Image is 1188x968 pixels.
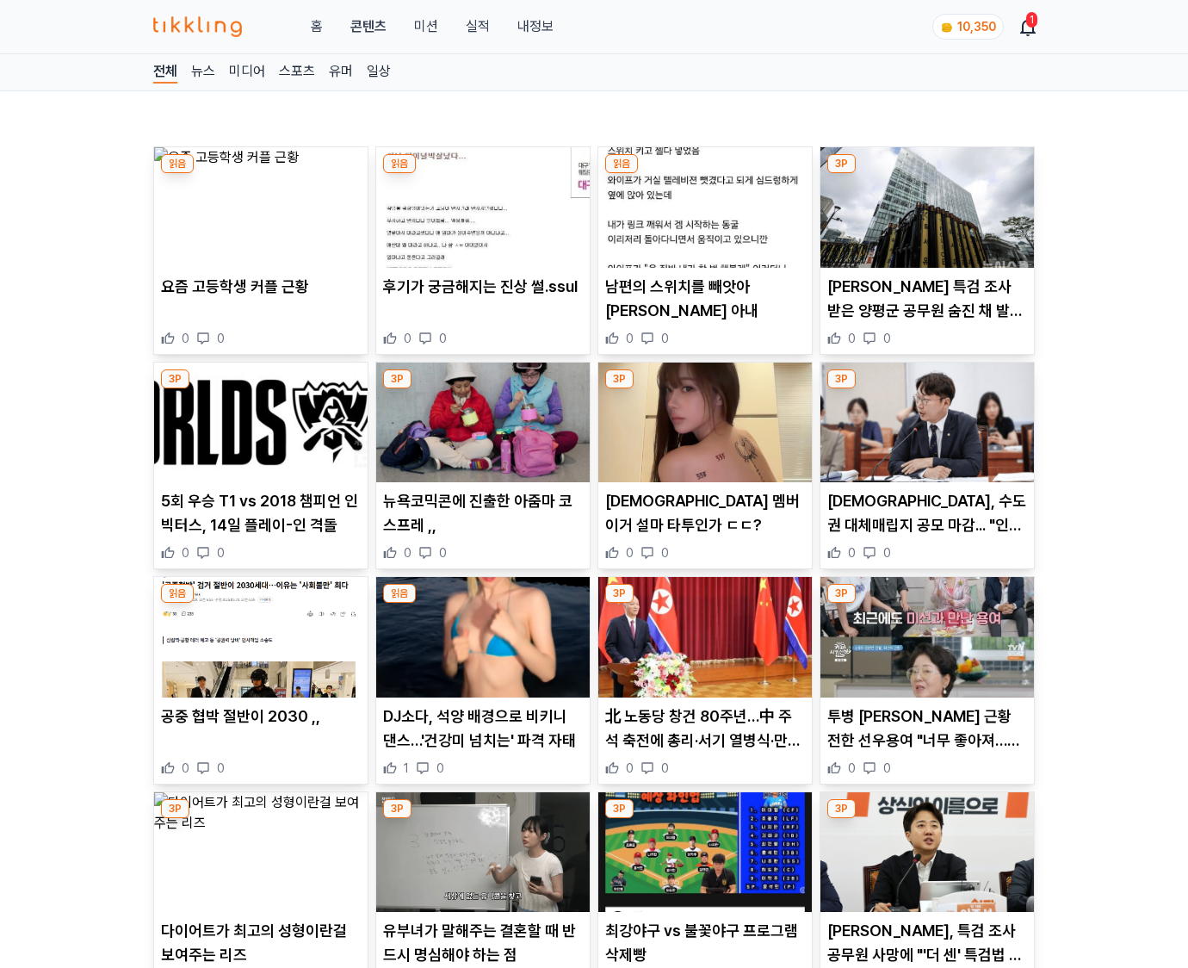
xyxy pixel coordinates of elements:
[161,584,194,603] div: 읽음
[383,369,411,388] div: 3P
[517,16,554,37] a: 내정보
[626,544,634,562] span: 0
[827,154,856,173] div: 3P
[820,792,1034,913] img: 이준석, 특검 조사 공무원 사망에 "'더 센' 특검법 나올 때부터 우려"
[376,577,590,698] img: DJ소다, 석양 배경으로 비키니 댄스…'건강미 넘치는' 파격 자태
[153,16,242,37] img: 티끌링
[191,61,215,84] a: 뉴스
[154,577,368,698] img: 공중 협박 절반이 2030 ,,
[383,275,583,299] p: 후기가 궁금해지는 진상 썰.ssul
[329,61,353,84] a: 유머
[597,146,813,355] div: 읽음 남편의 스위치를 빼앗아버린 아내 남편의 스위치를 빼앗아[PERSON_NAME] 아내 0 0
[383,489,583,537] p: 뉴욕코믹콘에 진출한 아줌마 코스프레 ,,
[383,154,416,173] div: 읽음
[311,16,323,37] a: 홈
[827,584,856,603] div: 3P
[661,330,669,347] span: 0
[598,363,812,483] img: 에스파 멤버 이거 설마 타투인가 ㄷㄷ?
[414,16,438,37] button: 미션
[626,760,634,777] span: 0
[217,330,225,347] span: 0
[229,61,265,84] a: 미디어
[153,576,368,785] div: 읽음 공중 협박 절반이 2030 ,, 공중 협박 절반이 2030 ,, 0 0
[367,61,391,84] a: 일상
[161,799,189,818] div: 3P
[350,16,387,37] a: 콘텐츠
[182,544,189,562] span: 0
[161,489,361,537] p: 5회 우승 T1 vs 2018 챔피언 인빅터스, 14일 플레이-인 격돌
[383,919,583,967] p: 유부녀가 말해주는 결혼할 때 반드시 명심해야 하는 점
[217,760,225,777] span: 0
[883,760,891,777] span: 0
[161,275,361,299] p: 요즘 고등학생 커플 근황
[182,760,189,777] span: 0
[957,20,996,34] span: 10,350
[439,330,447,347] span: 0
[466,16,490,37] a: 실적
[383,799,411,818] div: 3P
[182,330,189,347] span: 0
[848,760,856,777] span: 0
[279,61,315,84] a: 스포츠
[827,275,1027,323] p: [PERSON_NAME] 특검 조사 받은 양평군 공무원 숨진 채 발견(종합)
[848,330,856,347] span: 0
[436,760,444,777] span: 0
[605,154,638,173] div: 읽음
[598,577,812,698] img: 北 노동당 창건 80주년…中 주석 축전에 총리·서기 열병식·만찬 참석
[439,544,447,562] span: 0
[605,584,634,603] div: 3P
[161,369,189,388] div: 3P
[605,275,805,323] p: 남편의 스위치를 빼앗아[PERSON_NAME] 아내
[605,799,634,818] div: 3P
[153,362,368,570] div: 3P 5회 우승 T1 vs 2018 챔피언 인빅터스, 14일 플레이-인 격돌 5회 우승 T1 vs 2018 챔피언 인빅터스, 14일 플레이-인 격돌 0 0
[383,584,416,603] div: 읽음
[940,21,954,34] img: coin
[820,576,1035,785] div: 3P 투병 박미선 근황 전한 선우용여 "너무 좋아져…다 나았다" 투병 [PERSON_NAME] 근황 전한 선우용여 "너무 좋아져…다 나았다" 0 0
[605,489,805,537] p: [DEMOGRAPHIC_DATA] 멤버 이거 설마 타투인가 ㄷㄷ?
[376,147,590,268] img: 후기가 궁금해지는 진상 썰.ssul
[820,363,1034,483] img: 모경종, 수도권 대체매립지 공모 마감... "인천시·정부, 후속조치 나서야"
[605,369,634,388] div: 3P
[161,704,361,729] p: 공중 협박 절반이 2030 ,,
[626,330,634,347] span: 0
[661,544,669,562] span: 0
[597,362,813,570] div: 3P 에스파 멤버 이거 설마 타투인가 ㄷㄷ? [DEMOGRAPHIC_DATA] 멤버 이거 설마 타투인가 ㄷㄷ? 0 0
[932,14,1000,40] a: coin 10,350
[883,330,891,347] span: 0
[1021,16,1035,37] a: 1
[404,544,411,562] span: 0
[820,577,1034,698] img: 투병 박미선 근황 전한 선우용여 "너무 좋아져…다 나았다"
[598,147,812,268] img: 남편의 스위치를 빼앗아버린 아내
[376,363,590,483] img: 뉴욕코믹콘에 진출한 아줌마 코스프레 ,,
[375,362,591,570] div: 3P 뉴욕코믹콘에 진출한 아줌마 코스프레 ,, 뉴욕코믹콘에 진출한 아줌마 코스프레 ,, 0 0
[827,489,1027,537] p: [DEMOGRAPHIC_DATA], 수도권 대체매립지 공모 마감... "인천시·정부, 후속조치 나서야"
[217,544,225,562] span: 0
[375,146,591,355] div: 읽음 후기가 궁금해지는 진상 썰.ssul 후기가 궁금해지는 진상 썰.ssul 0 0
[883,544,891,562] span: 0
[848,544,856,562] span: 0
[827,704,1027,753] p: 투병 [PERSON_NAME] 근황 전한 선우용여 "너무 좋아져…다 나았다"
[404,760,409,777] span: 1
[383,704,583,753] p: DJ소다, 석양 배경으로 비키니 댄스…'건강미 넘치는' 파격 자태
[161,919,361,967] p: 다이어트가 최고의 성형이란걸 보여주는 리즈
[827,799,856,818] div: 3P
[154,147,368,268] img: 요즘 고등학생 커플 근황
[404,330,411,347] span: 0
[597,576,813,785] div: 3P 北 노동당 창건 80주년…中 주석 축전에 총리·서기 열병식·만찬 참석 北 노동당 창건 80주년…中 주석 축전에 총리·서기 열병식·만찬 참석 0 0
[827,369,856,388] div: 3P
[154,363,368,483] img: 5회 우승 T1 vs 2018 챔피언 인빅터스, 14일 플레이-인 격돌
[827,919,1027,967] p: [PERSON_NAME], 특검 조사 공무원 사망에 "'더 센' 특검법 나올 때부터 우려"
[375,576,591,785] div: 읽음 DJ소다, 석양 배경으로 비키니 댄스…'건강미 넘치는' 파격 자태 DJ소다, 석양 배경으로 비키니 댄스…'건강미 넘치는' 파격 자태 1 0
[820,362,1035,570] div: 3P 모경종, 수도권 대체매립지 공모 마감... "인천시·정부, 후속조치 나서야" [DEMOGRAPHIC_DATA], 수도권 대체매립지 공모 마감... "인천시·정부, 후속조...
[820,147,1034,268] img: 김건희 특검 조사 받은 양평군 공무원 숨진 채 발견(종합)
[661,760,669,777] span: 0
[376,792,590,913] img: 유부녀가 말해주는 결혼할 때 반드시 명심해야 하는 점
[820,146,1035,355] div: 3P 김건희 특검 조사 받은 양평군 공무원 숨진 채 발견(종합) [PERSON_NAME] 특검 조사 받은 양평군 공무원 숨진 채 발견(종합) 0 0
[605,704,805,753] p: 北 노동당 창건 80주년…中 주석 축전에 총리·서기 열병식·만찬 참석
[1026,12,1037,28] div: 1
[154,792,368,913] img: 다이어트가 최고의 성형이란걸 보여주는 리즈
[605,919,805,967] p: 최강야구 vs 불꽃야구 프로그램 삭제빵
[153,61,177,84] a: 전체
[161,154,194,173] div: 읽음
[598,792,812,913] img: 최강야구 vs 불꽃야구 프로그램 삭제빵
